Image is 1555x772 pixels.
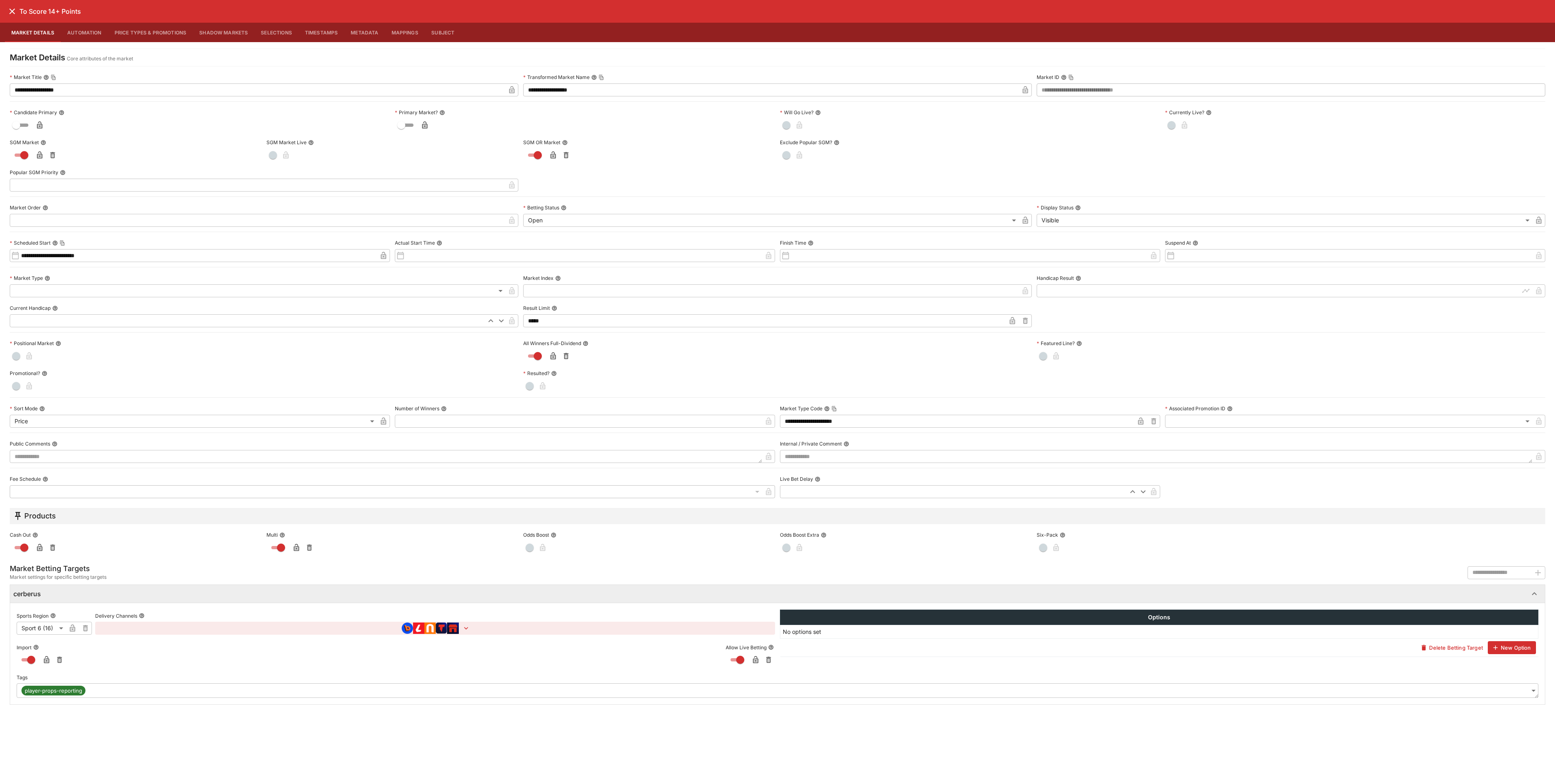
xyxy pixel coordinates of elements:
[59,110,64,115] button: Candidate Primary
[780,440,842,447] p: Internal / Private Comment
[1037,214,1532,227] div: Visible
[254,23,298,42] button: Selections
[1227,406,1233,412] button: Associated Promotion ID
[523,214,1019,227] div: Open
[43,75,49,80] button: Market TitleCopy To Clipboard
[780,625,1538,639] td: No options set
[60,240,65,246] button: Copy To Clipboard
[67,55,133,63] p: Core attributes of the market
[43,205,48,211] button: Market Order
[42,371,47,376] button: Promotional?
[523,531,549,538] p: Odds Boost
[10,340,54,347] p: Positional Market
[45,275,50,281] button: Market Type
[61,23,108,42] button: Automation
[10,531,31,538] p: Cash Out
[95,612,137,619] p: Delivery Channels
[279,532,285,538] button: Multi
[591,75,597,80] button: Transformed Market NameCopy To Clipboard
[17,612,49,619] p: Sports Region
[768,644,774,650] button: Allow Live Betting
[523,275,554,282] p: Market Index
[43,476,48,482] button: Fee Schedule
[1165,405,1225,412] p: Associated Promotion ID
[17,622,66,635] div: Sport 6 (16)
[815,110,821,115] button: Will Go Live?
[599,75,604,80] button: Copy To Clipboard
[10,564,107,573] h5: Market Betting Targets
[51,75,56,80] button: Copy To Clipboard
[10,305,51,311] p: Current Handicap
[13,590,41,598] h6: cerberus
[844,441,849,447] button: Internal / Private Comment
[780,610,1538,625] th: Options
[1076,275,1081,281] button: Handicap Result
[1165,239,1191,246] p: Suspend At
[1037,74,1059,81] p: Market ID
[344,23,385,42] button: Metadata
[308,140,314,145] button: SGM Market Live
[10,476,41,482] p: Fee Schedule
[780,476,813,482] p: Live Bet Delay
[266,139,307,146] p: SGM Market Live
[10,415,377,428] div: Price
[10,275,43,282] p: Market Type
[831,406,837,412] button: Copy To Clipboard
[523,340,581,347] p: All Winners Full-Dividend
[21,687,85,695] span: player-props-reporting
[395,239,435,246] p: Actual Start Time
[1037,531,1058,538] p: Six-Pack
[1061,75,1067,80] button: Market IDCopy To Clipboard
[726,644,767,651] p: Allow Live Betting
[10,74,42,81] p: Market Title
[108,23,193,42] button: Price Types & Promotions
[17,644,32,651] p: Import
[583,341,588,346] button: All Winners Full-Dividend
[298,23,345,42] button: Timestamps
[1037,275,1074,282] p: Handicap Result
[523,370,550,377] p: Resulted?
[32,532,38,538] button: Cash Out
[10,573,107,581] span: Market settings for specific betting targets
[10,440,50,447] p: Public Comments
[52,240,58,246] button: Scheduled StartCopy To Clipboard
[395,109,438,116] p: Primary Market?
[10,405,38,412] p: Sort Mode
[1165,109,1204,116] p: Currently Live?
[395,405,439,412] p: Number of Winners
[551,371,557,376] button: Resulted?
[1075,205,1081,211] button: Display Status
[1076,341,1082,346] button: Featured Line?
[1060,532,1065,538] button: Six-Pack
[52,305,58,311] button: Current Handicap
[523,204,559,211] p: Betting Status
[441,406,447,412] button: Number of Winners
[552,305,557,311] button: Result Limit
[50,613,56,618] button: Sports Region
[33,644,39,650] button: Import
[523,74,590,81] p: Transformed Market Name
[834,140,839,145] button: Exclude Popular SGM?
[10,139,39,146] p: SGM Market
[824,406,830,412] button: Market Type CodeCopy To Clipboard
[1068,75,1074,80] button: Copy To Clipboard
[52,441,58,447] button: Public Comments
[17,674,28,681] p: Tags
[10,52,65,63] h4: Market Details
[436,623,447,634] img: brand
[561,205,567,211] button: Betting Status
[523,139,560,146] p: SGM OR Market
[780,405,822,412] p: Market Type Code
[1488,641,1536,654] button: New Option
[10,239,51,246] p: Scheduled Start
[10,204,41,211] p: Market Order
[24,511,56,520] h5: Products
[413,623,424,634] img: brand
[5,23,61,42] button: Market Details
[551,532,556,538] button: Odds Boost
[425,23,461,42] button: Subject
[424,623,436,634] img: brand
[1037,340,1075,347] p: Featured Line?
[447,623,459,634] img: brand
[193,23,254,42] button: Shadow Markets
